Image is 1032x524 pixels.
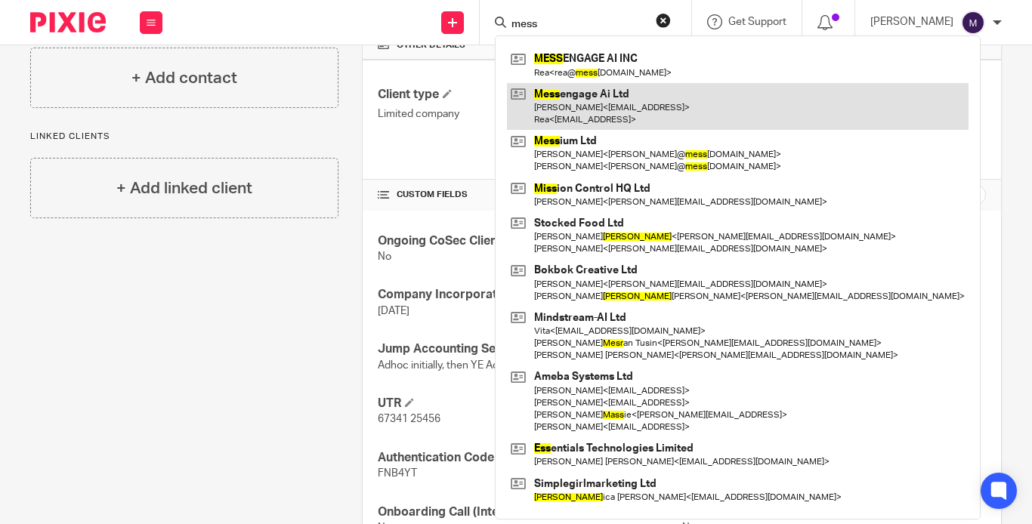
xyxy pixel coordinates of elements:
h4: Ongoing CoSec Client [378,233,681,249]
h4: Company Incorporated On [378,287,681,303]
button: Clear [656,13,671,28]
span: [DATE] [378,306,409,316]
h4: Client type [378,87,681,103]
span: 67341 25456 [378,414,440,424]
p: [PERSON_NAME] [870,14,953,29]
input: Search [510,18,646,32]
h4: + Add contact [131,66,237,90]
h4: + Add linked client [116,177,252,200]
span: Adhoc initially, then YE Accounts [378,360,532,371]
p: Linked clients [30,131,338,143]
h4: Onboarding Call (Internal) [378,504,681,520]
h4: UTR [378,396,681,411]
span: Get Support [728,17,786,27]
h4: CUSTOM FIELDS [378,189,681,201]
p: Limited company [378,106,681,122]
img: svg%3E [961,11,985,35]
h4: Jump Accounting Service [378,341,681,357]
span: FNB4YT [378,468,417,479]
h4: Authentication Code [378,450,681,466]
img: Pixie [30,12,106,32]
span: No [378,251,391,262]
